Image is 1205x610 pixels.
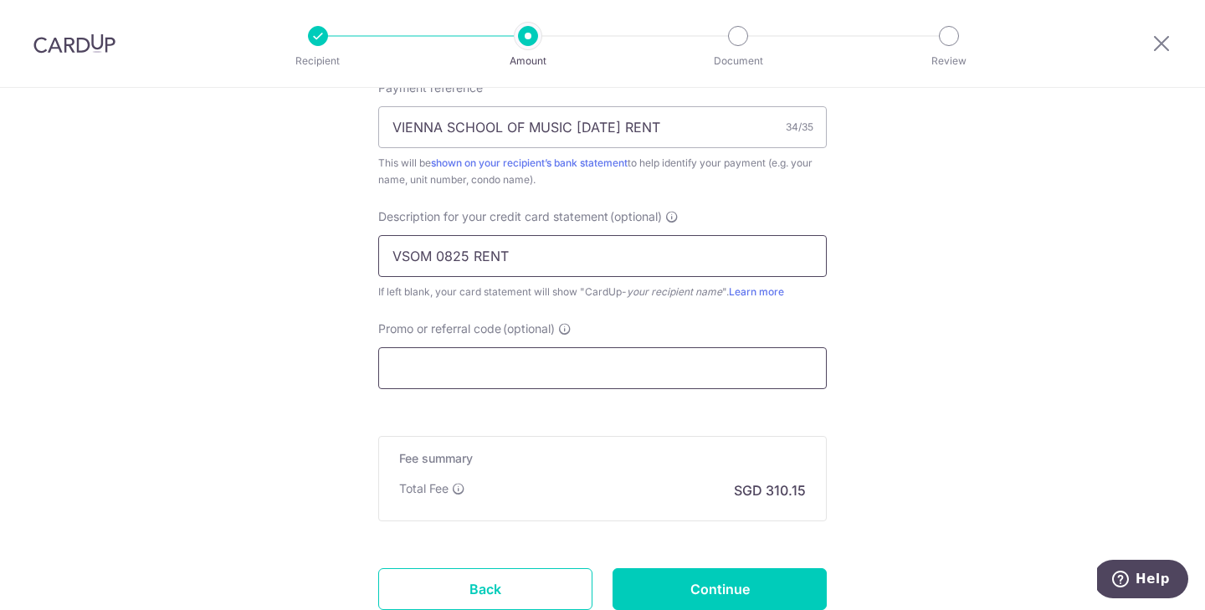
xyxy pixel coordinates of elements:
[887,53,1011,69] p: Review
[378,208,608,225] span: Description for your credit card statement
[729,285,784,298] a: Learn more
[676,53,800,69] p: Document
[1097,560,1188,602] iframe: Opens a widget where you can find more information
[378,284,827,300] div: If left blank, your card statement will show "CardUp- ".
[431,156,628,169] a: shown on your recipient’s bank statement
[378,79,483,96] span: Payment reference
[610,208,662,225] span: (optional)
[378,155,827,188] div: This will be to help identify your payment (e.g. your name, unit number, condo name).
[734,480,806,500] p: SGD 310.15
[786,119,813,136] div: 34/35
[613,568,827,610] input: Continue
[399,480,449,497] p: Total Fee
[466,53,590,69] p: Amount
[378,320,501,337] span: Promo or referral code
[378,568,592,610] a: Back
[503,320,555,337] span: (optional)
[256,53,380,69] p: Recipient
[378,235,827,277] input: Example: Rent
[33,33,115,54] img: CardUp
[627,285,722,298] i: your recipient name
[399,450,806,467] h5: Fee summary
